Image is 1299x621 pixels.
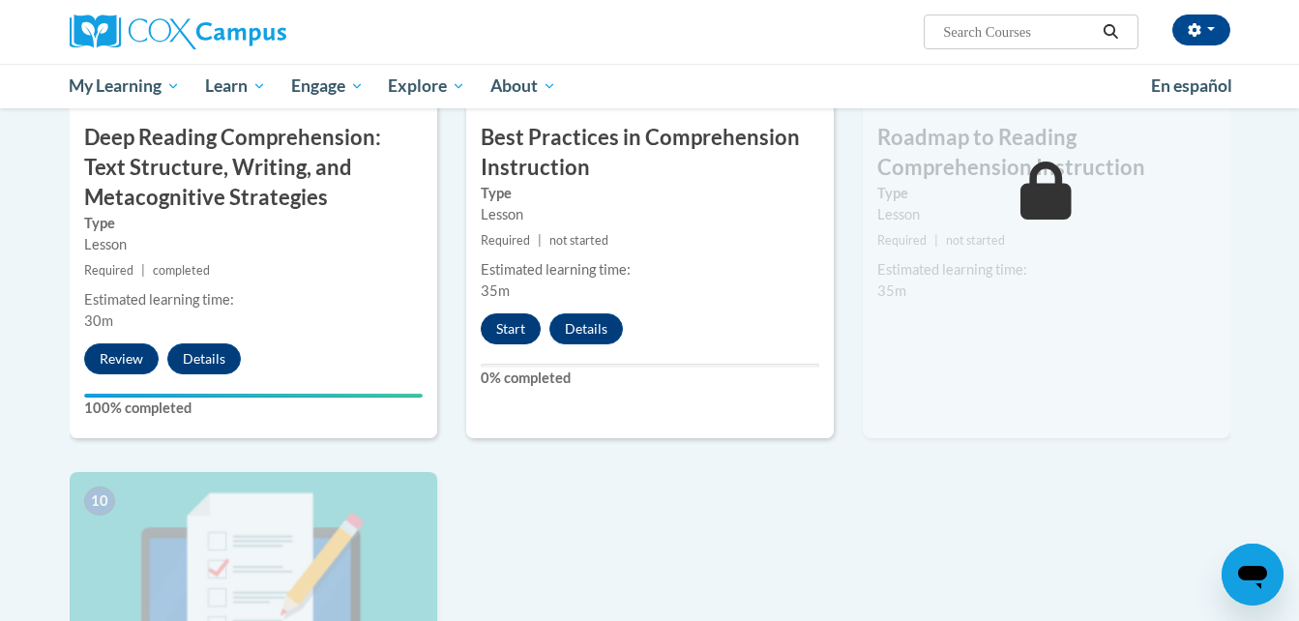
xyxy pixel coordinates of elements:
label: Type [877,183,1216,204]
label: Type [481,183,819,204]
span: Required [877,233,927,248]
a: Explore [375,64,478,108]
a: My Learning [57,64,193,108]
div: Lesson [481,204,819,225]
span: | [934,233,938,248]
span: Learn [205,74,266,98]
button: Details [167,343,241,374]
input: Search Courses [941,20,1096,44]
span: About [490,74,556,98]
span: Required [84,263,133,278]
h3: Deep Reading Comprehension: Text Structure, Writing, and Metacognitive Strategies [70,123,437,212]
span: not started [946,233,1005,248]
div: Estimated learning time: [877,259,1216,281]
span: Required [481,233,530,248]
button: Start [481,313,541,344]
span: Engage [291,74,364,98]
span: 35m [481,282,510,299]
div: Lesson [84,234,423,255]
div: Estimated learning time: [84,289,423,310]
div: Estimated learning time: [481,259,819,281]
h3: Roadmap to Reading Comprehension Instruction [863,123,1230,183]
div: Main menu [41,64,1259,108]
div: Lesson [877,204,1216,225]
span: | [141,263,145,278]
span: | [538,233,542,248]
a: Cox Campus [70,15,437,49]
span: 35m [877,282,906,299]
a: Learn [192,64,279,108]
label: 0% completed [481,368,819,389]
button: Details [549,313,623,344]
span: completed [153,263,210,278]
a: En español [1138,66,1245,106]
button: Search [1096,20,1125,44]
a: Engage [279,64,376,108]
span: En español [1151,75,1232,96]
iframe: Button to launch messaging window [1222,544,1284,606]
span: My Learning [69,74,180,98]
span: 10 [84,487,115,516]
h3: Best Practices in Comprehension Instruction [466,123,834,183]
a: About [478,64,569,108]
span: Explore [388,74,465,98]
label: 100% completed [84,398,423,419]
button: Account Settings [1172,15,1230,45]
span: not started [549,233,608,248]
label: Type [84,213,423,234]
button: Review [84,343,159,374]
img: Cox Campus [70,15,286,49]
span: 30m [84,312,113,329]
div: Your progress [84,394,423,398]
